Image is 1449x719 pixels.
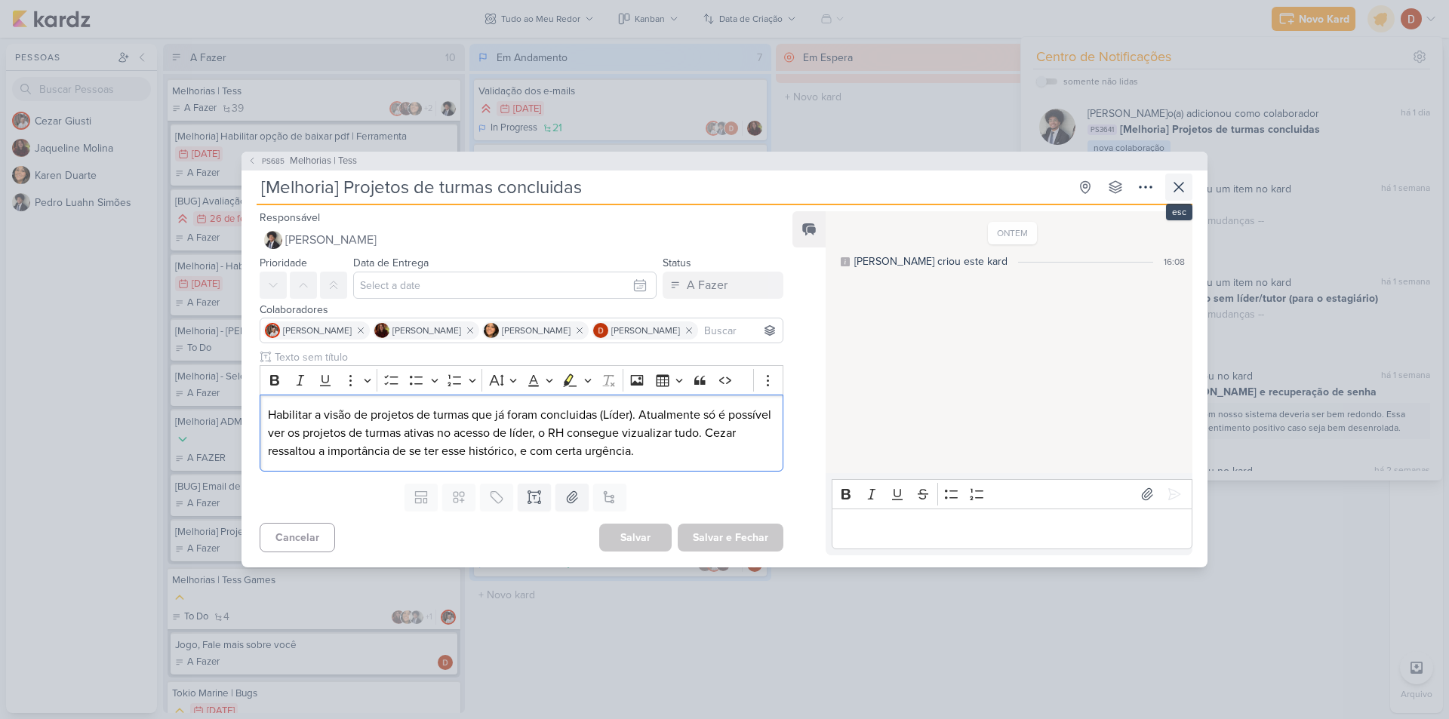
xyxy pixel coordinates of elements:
[593,323,608,338] img: Davi Elias Teixeira
[701,321,780,340] input: Buscar
[272,349,783,365] input: Texto sem título
[257,174,1069,201] input: Kard Sem Título
[392,324,461,337] span: [PERSON_NAME]
[484,323,499,338] img: Karen Duarte
[268,406,775,460] p: Habilitar a visão de projetos de turmas que já foram concluidas (Líder). Atualmente só é possível...
[264,231,282,249] img: Pedro Luahn Simões
[1164,255,1185,269] div: 16:08
[283,324,352,337] span: [PERSON_NAME]
[260,226,783,253] button: [PERSON_NAME]
[832,479,1192,509] div: Editor toolbar
[260,211,320,224] label: Responsável
[260,302,783,318] div: Colaboradores
[663,272,783,299] button: A Fazer
[260,395,783,472] div: Editor editing area: main
[353,272,657,299] input: Select a date
[260,365,783,395] div: Editor toolbar
[260,257,307,269] label: Prioridade
[687,276,728,294] div: A Fazer
[611,324,680,337] span: [PERSON_NAME]
[290,154,357,169] span: Melhorias | Tess
[248,154,357,169] button: PS685 Melhorias | Tess
[1166,204,1192,220] div: esc
[285,231,377,249] span: [PERSON_NAME]
[663,257,691,269] label: Status
[260,523,335,552] button: Cancelar
[265,323,280,338] img: Cezar Giusti
[353,257,429,269] label: Data de Entrega
[374,323,389,338] img: Jaqueline Molina
[854,253,1008,269] div: [PERSON_NAME] criou este kard
[260,155,287,167] span: PS685
[502,324,571,337] span: [PERSON_NAME]
[832,509,1192,550] div: Editor editing area: main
